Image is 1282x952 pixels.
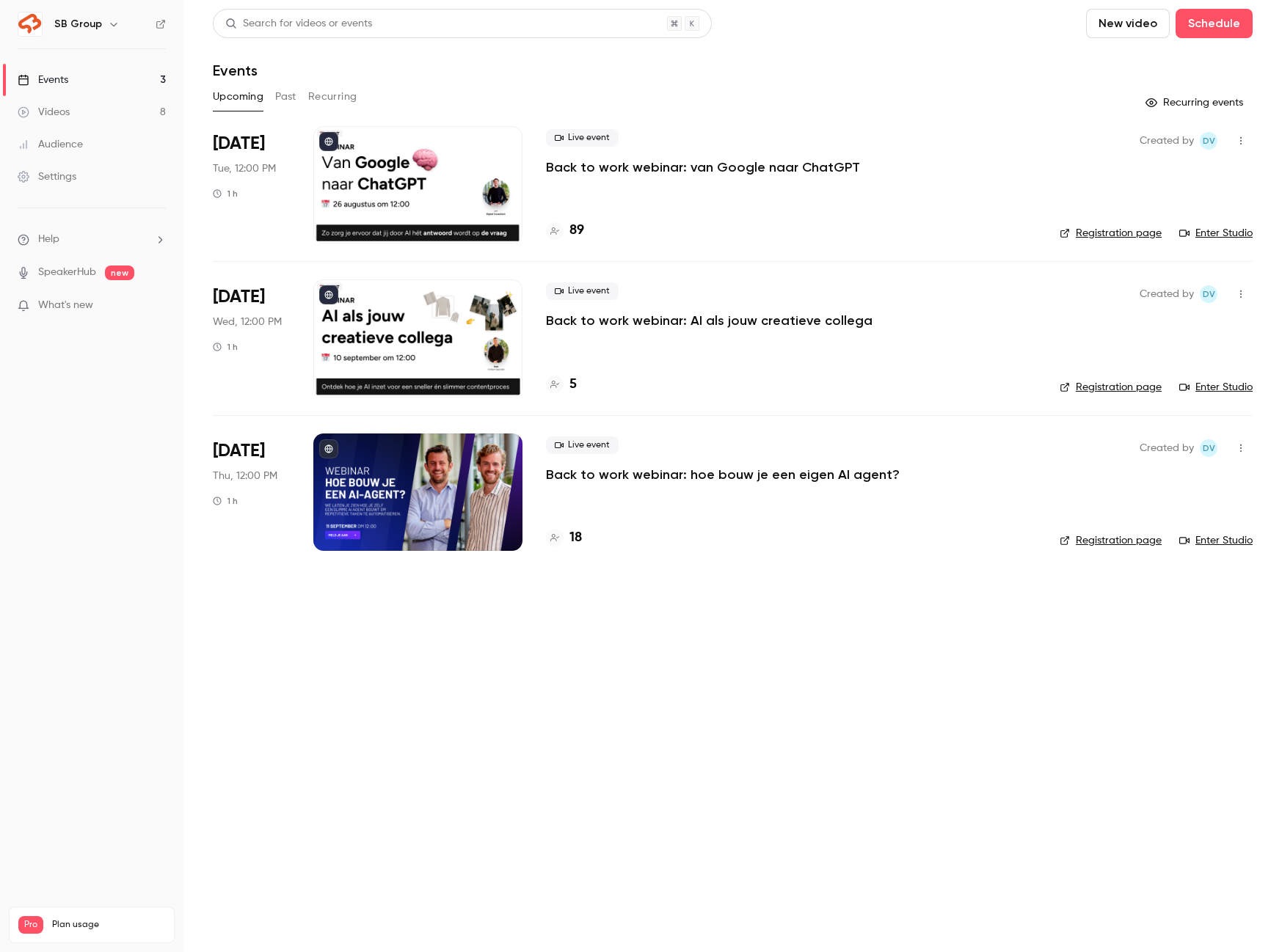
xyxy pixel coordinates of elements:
div: Aug 26 Tue, 12:00 PM (Europe/Amsterdam) [213,126,290,244]
span: Plan usage [52,919,165,931]
div: Search for videos or events [225,16,372,32]
a: 18 [546,528,582,548]
iframe: Noticeable Trigger [148,299,166,312]
a: SpeakerHub [38,265,96,280]
a: 5 [546,375,577,395]
a: Back to work webinar: hoe bouw je een eigen AI agent? [546,466,900,483]
div: Audience [18,137,83,152]
span: Created by [1140,439,1194,457]
a: Back to work webinar: AI als jouw creatieve collega [546,312,873,329]
a: Enter Studio [1179,533,1253,548]
h1: Events [213,62,258,79]
span: Wed, 12:00 PM [213,315,282,329]
div: Sep 10 Wed, 12:00 PM (Europe/Amsterdam) [213,279,290,397]
span: Live event [546,282,619,300]
div: 1 h [213,495,238,507]
a: Registration page [1060,380,1162,395]
button: Schedule [1176,9,1253,38]
span: Thu, 12:00 PM [213,469,277,483]
span: Dante van der heijden [1200,132,1217,150]
a: Enter Studio [1179,226,1253,241]
button: Upcoming [213,85,263,109]
a: Registration page [1060,533,1162,548]
button: Past [275,85,296,109]
span: Live event [546,129,619,147]
a: Enter Studio [1179,380,1253,395]
h6: SB Group [54,17,102,32]
span: What's new [38,298,93,313]
span: Created by [1140,132,1194,150]
div: 1 h [213,341,238,353]
span: [DATE] [213,439,265,463]
button: New video [1086,9,1170,38]
span: Pro [18,916,43,934]
span: Dante van der heijden [1200,439,1217,457]
li: help-dropdown-opener [18,232,166,247]
span: Dv [1203,285,1215,303]
div: Settings [18,169,76,184]
div: Sep 11 Thu, 12:00 PM (Europe/Amsterdam) [213,433,290,551]
div: Videos [18,105,70,120]
h4: 18 [569,528,582,548]
span: Dv [1203,439,1215,457]
a: Back to work webinar: van Google naar ChatGPT [546,158,860,176]
button: Recurring [308,85,357,109]
h4: 5 [569,375,577,395]
button: Recurring events [1139,91,1253,114]
span: [DATE] [213,132,265,155]
h4: 89 [569,221,584,241]
div: Events [18,73,68,87]
span: Dv [1203,132,1215,150]
span: Created by [1140,285,1194,303]
a: Registration page [1060,226,1162,241]
span: Tue, 12:00 PM [213,161,276,176]
span: [DATE] [213,285,265,309]
span: Live event [546,436,619,454]
img: SB Group [18,12,42,36]
span: Dante van der heijden [1200,285,1217,303]
div: 1 h [213,188,238,199]
a: 89 [546,221,584,241]
span: new [105,266,134,280]
span: Help [38,232,59,247]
